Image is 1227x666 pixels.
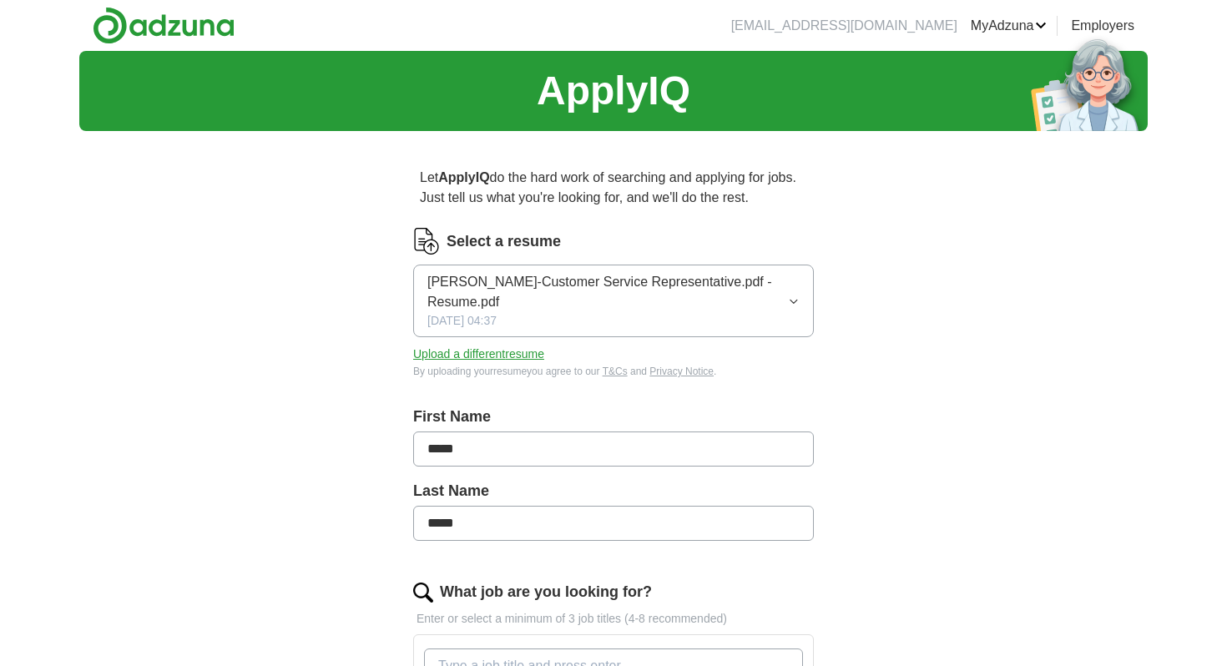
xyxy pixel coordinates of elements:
[413,228,440,255] img: CV Icon
[413,161,814,214] p: Let do the hard work of searching and applying for jobs. Just tell us what you're looking for, an...
[413,265,814,337] button: [PERSON_NAME]-Customer Service Representative.pdf - Resume.pdf[DATE] 04:37
[438,170,489,184] strong: ApplyIQ
[537,61,690,121] h1: ApplyIQ
[413,364,814,379] div: By uploading your resume you agree to our and .
[649,366,714,377] a: Privacy Notice
[427,312,497,330] span: [DATE] 04:37
[440,581,652,603] label: What job are you looking for?
[1071,16,1134,36] a: Employers
[413,583,433,603] img: search.png
[427,272,788,312] span: [PERSON_NAME]-Customer Service Representative.pdf - Resume.pdf
[413,346,544,363] button: Upload a differentresume
[413,480,814,502] label: Last Name
[731,16,957,36] li: [EMAIL_ADDRESS][DOMAIN_NAME]
[447,230,561,253] label: Select a resume
[971,16,1048,36] a: MyAdzuna
[413,406,814,428] label: First Name
[93,7,235,44] img: Adzuna logo
[603,366,628,377] a: T&Cs
[413,610,814,628] p: Enter or select a minimum of 3 job titles (4-8 recommended)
